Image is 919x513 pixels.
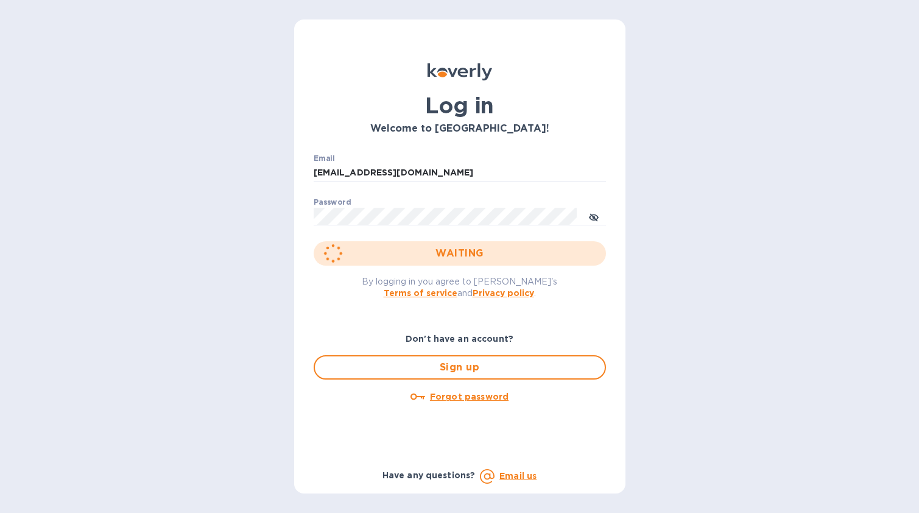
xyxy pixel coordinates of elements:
input: Enter email address [314,164,606,182]
u: Forgot password [430,392,509,402]
img: Koverly [428,63,492,80]
label: Password [314,199,351,206]
button: Sign up [314,355,606,380]
b: Have any questions? [382,470,476,480]
span: By logging in you agree to [PERSON_NAME]'s and . [362,277,557,298]
a: Terms of service [384,288,457,298]
label: Email [314,155,335,162]
button: toggle password visibility [582,204,606,228]
a: Email us [499,471,537,481]
b: Don't have an account? [406,334,513,344]
a: Privacy policy [473,288,534,298]
h1: Log in [314,93,606,118]
h3: Welcome to [GEOGRAPHIC_DATA]! [314,123,606,135]
span: Sign up [325,360,595,375]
